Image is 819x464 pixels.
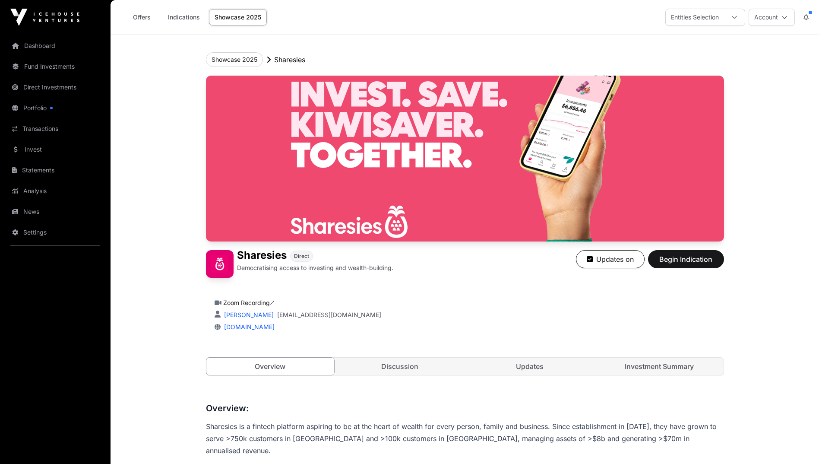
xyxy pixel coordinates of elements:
a: News [7,202,104,221]
img: Icehouse Ventures Logo [10,9,79,26]
a: [EMAIL_ADDRESS][DOMAIN_NAME] [277,311,381,319]
a: Transactions [7,119,104,138]
a: Discussion [336,358,464,375]
a: Investment Summary [595,358,724,375]
button: Showcase 2025 [206,52,263,67]
a: Overview [206,357,335,375]
img: Sharesies [206,76,724,242]
nav: Tabs [206,358,724,375]
a: [DOMAIN_NAME] [221,323,275,331]
button: Begin Indication [648,250,724,268]
p: Democratising access to investing and wealth-building. [237,264,393,272]
div: Entities Selection [666,9,724,25]
a: [PERSON_NAME] [222,311,274,318]
a: Analysis [7,181,104,200]
h3: Overview: [206,401,724,415]
a: Direct Investments [7,78,104,97]
a: Dashboard [7,36,104,55]
a: Invest [7,140,104,159]
p: Sharesies is a fintech platform aspiring to be at the heart of wealth for every person, family an... [206,420,724,457]
a: Statements [7,161,104,180]
h1: Sharesies [237,250,287,262]
a: Updates [466,358,594,375]
p: Sharesies [274,54,305,65]
span: Begin Indication [659,254,713,264]
button: Account [749,9,795,26]
a: Portfolio [7,99,104,118]
a: Begin Indication [648,259,724,267]
a: Settings [7,223,104,242]
img: Sharesies [206,250,234,278]
button: Updates on [576,250,645,268]
a: Zoom Recording [223,299,275,306]
a: Fund Investments [7,57,104,76]
span: Direct [294,253,309,260]
a: Offers [124,9,159,25]
a: Showcase 2025 [209,9,267,25]
a: Indications [162,9,206,25]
